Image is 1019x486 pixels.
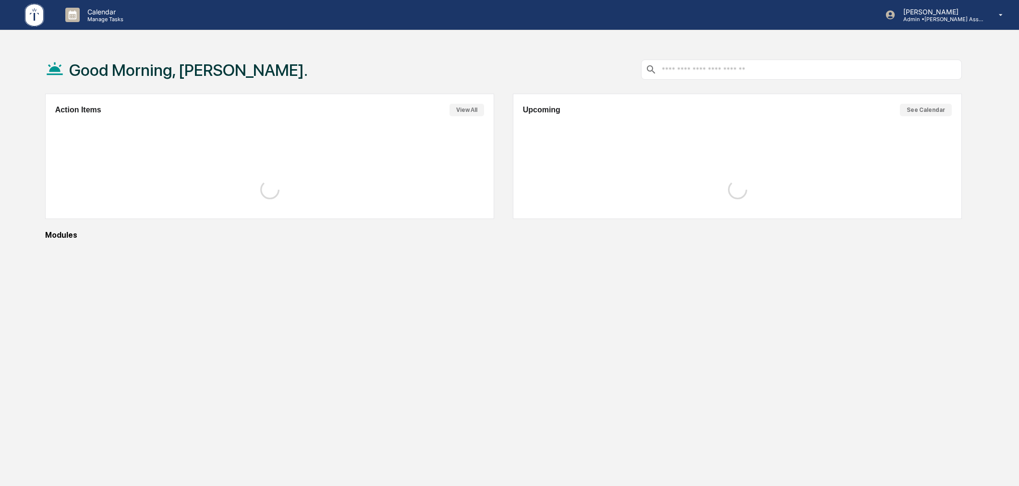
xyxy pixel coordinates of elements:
p: [PERSON_NAME] [896,8,985,16]
h1: Good Morning, [PERSON_NAME]. [69,61,308,80]
img: logo [23,2,46,28]
p: Manage Tasks [80,16,128,23]
button: View All [449,104,484,116]
h2: Action Items [55,106,101,114]
h2: Upcoming [523,106,560,114]
p: Admin • [PERSON_NAME] Asset Management LLC [896,16,985,23]
div: Modules [45,231,962,240]
p: Calendar [80,8,128,16]
button: See Calendar [900,104,952,116]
